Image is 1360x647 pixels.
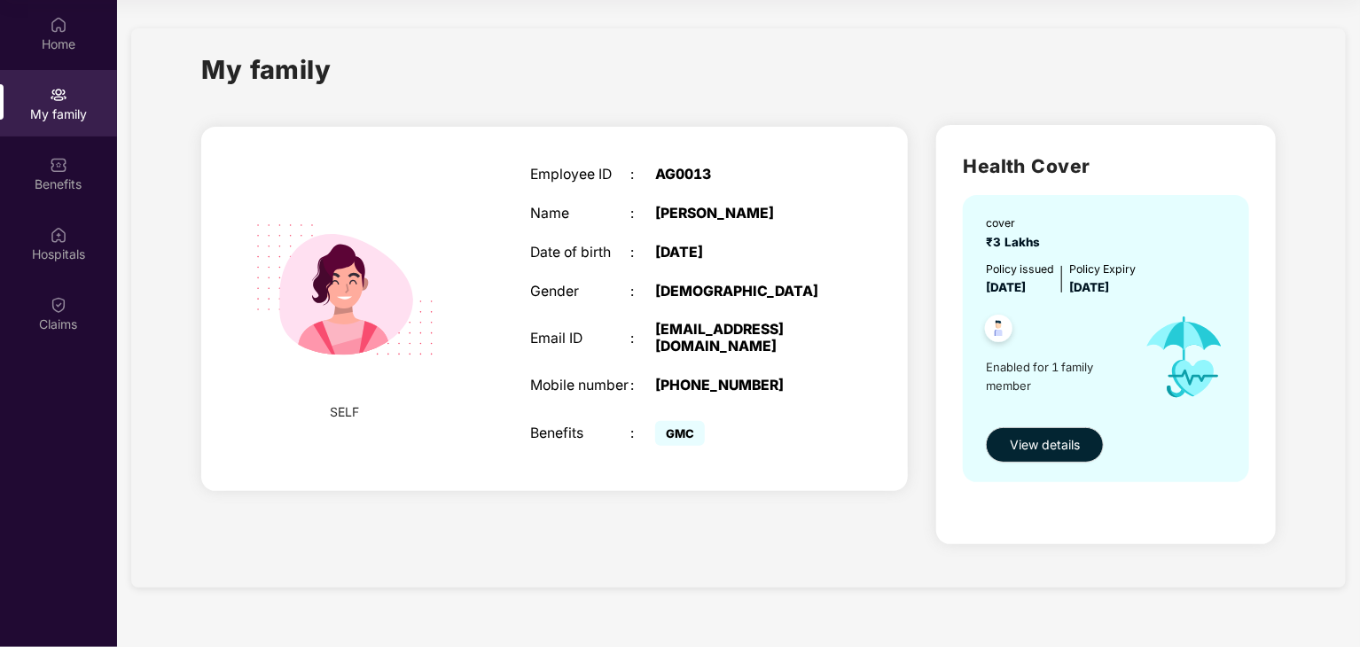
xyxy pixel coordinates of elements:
[986,235,1047,249] span: ₹3 Lakhs
[630,167,655,183] div: :
[630,331,655,347] div: :
[655,322,831,355] div: [EMAIL_ADDRESS][DOMAIN_NAME]
[655,378,831,394] div: [PHONE_NUMBER]
[630,284,655,300] div: :
[50,226,67,244] img: svg+xml;base64,PHN2ZyBpZD0iSG9zcGl0YWxzIiB4bWxucz0iaHR0cDovL3d3dy53My5vcmcvMjAwMC9zdmciIHdpZHRoPS...
[1010,435,1080,455] span: View details
[1129,297,1240,417] img: icon
[630,425,655,442] div: :
[530,206,630,222] div: Name
[977,309,1020,353] img: svg+xml;base64,PHN2ZyB4bWxucz0iaHR0cDovL3d3dy53My5vcmcvMjAwMC9zdmciIHdpZHRoPSI0OC45NDMiIGhlaWdodD...
[530,425,630,442] div: Benefits
[232,177,457,402] img: svg+xml;base64,PHN2ZyB4bWxucz0iaHR0cDovL3d3dy53My5vcmcvMjAwMC9zdmciIHdpZHRoPSIyMjQiIGhlaWdodD0iMT...
[50,16,67,34] img: svg+xml;base64,PHN2ZyBpZD0iSG9tZSIgeG1sbnM9Imh0dHA6Ly93d3cudzMub3JnLzIwMDAvc3ZnIiB3aWR0aD0iMjAiIG...
[655,284,831,300] div: [DEMOGRAPHIC_DATA]
[530,378,630,394] div: Mobile number
[530,167,630,183] div: Employee ID
[986,261,1054,277] div: Policy issued
[50,156,67,174] img: svg+xml;base64,PHN2ZyBpZD0iQmVuZWZpdHMiIHhtbG5zPSJodHRwOi8vd3d3LnczLm9yZy8yMDAwL3N2ZyIgd2lkdGg9Ij...
[50,296,67,314] img: svg+xml;base64,PHN2ZyBpZD0iQ2xhaW0iIHhtbG5zPSJodHRwOi8vd3d3LnczLm9yZy8yMDAwL3N2ZyIgd2lkdGg9IjIwIi...
[655,167,831,183] div: AG0013
[986,280,1026,294] span: [DATE]
[530,245,630,261] div: Date of birth
[530,284,630,300] div: Gender
[655,245,831,261] div: [DATE]
[530,331,630,347] div: Email ID
[630,245,655,261] div: :
[630,206,655,222] div: :
[1069,280,1109,294] span: [DATE]
[331,402,360,422] span: SELF
[986,427,1104,463] button: View details
[986,358,1128,394] span: Enabled for 1 family member
[630,378,655,394] div: :
[201,50,332,90] h1: My family
[986,214,1047,231] div: cover
[655,421,705,446] span: GMC
[655,206,831,222] div: [PERSON_NAME]
[1069,261,1136,277] div: Policy Expiry
[963,152,1249,181] h2: Health Cover
[50,86,67,104] img: svg+xml;base64,PHN2ZyB3aWR0aD0iMjAiIGhlaWdodD0iMjAiIHZpZXdCb3g9IjAgMCAyMCAyMCIgZmlsbD0ibm9uZSIgeG...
